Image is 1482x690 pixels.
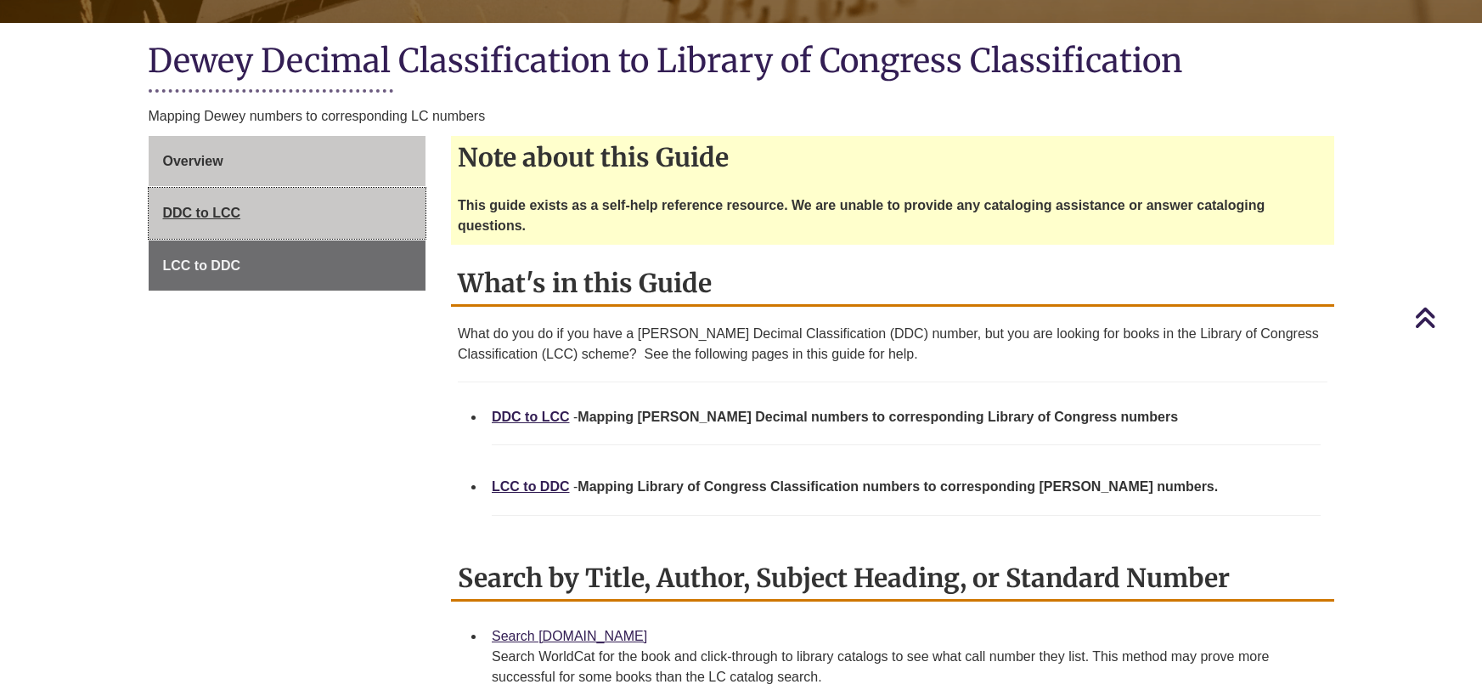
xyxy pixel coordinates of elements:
[492,629,647,643] a: Search [DOMAIN_NAME]
[578,479,1218,494] strong: Mapping Library of Congress Classification numbers to corresponding [PERSON_NAME] numbers.
[458,198,1265,233] strong: This guide exists as a self-help reference resource. We are unable to provide any cataloging assi...
[485,469,1327,540] li: -
[163,154,223,168] span: Overview
[492,647,1321,687] div: Search WorldCat for the book and click-through to library catalogs to see what call number they l...
[485,399,1327,470] li: -
[163,206,241,220] span: DDC to LCC
[578,410,1178,424] strong: Mapping [PERSON_NAME] Decimal numbers to corresponding Library of Congress numbers
[451,557,1334,602] h2: Search by Title, Author, Subject Heading, or Standard Number
[149,240,426,291] a: LCC to DDC
[1414,306,1478,329] a: Back to Top
[149,40,1334,85] h1: Dewey Decimal Classification to Library of Congress Classification
[492,479,570,494] a: LCC to DDC
[149,136,426,187] a: Overview
[451,136,1334,178] h2: Note about this Guide
[149,109,486,123] span: Mapping Dewey numbers to corresponding LC numbers
[451,262,1334,307] h2: What's in this Guide
[163,258,241,273] span: LCC to DDC
[492,410,570,424] a: DDC to LCC
[149,136,426,291] div: Guide Page Menu
[149,188,426,239] a: DDC to LCC
[458,324,1327,365] p: What do you do if you have a [PERSON_NAME] Decimal Classification (DDC) number, but you are looki...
